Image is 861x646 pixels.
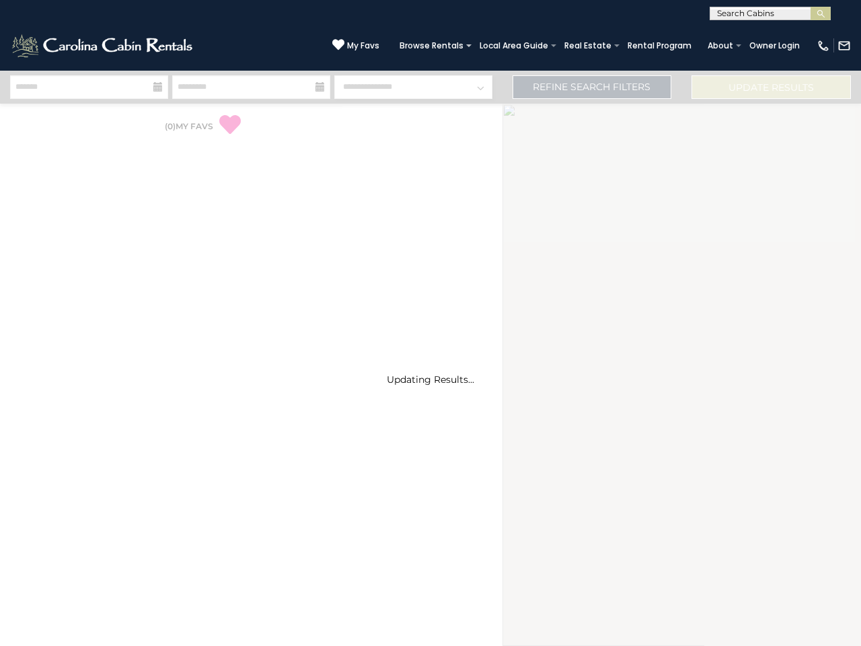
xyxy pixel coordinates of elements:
img: phone-regular-white.png [817,39,830,52]
a: Rental Program [621,36,698,55]
a: Real Estate [558,36,618,55]
span: My Favs [347,40,379,52]
a: My Favs [332,38,379,52]
a: Owner Login [743,36,807,55]
a: Local Area Guide [473,36,555,55]
a: Browse Rentals [393,36,470,55]
img: mail-regular-white.png [837,39,851,52]
a: About [701,36,740,55]
img: White-1-2.png [10,32,196,59]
